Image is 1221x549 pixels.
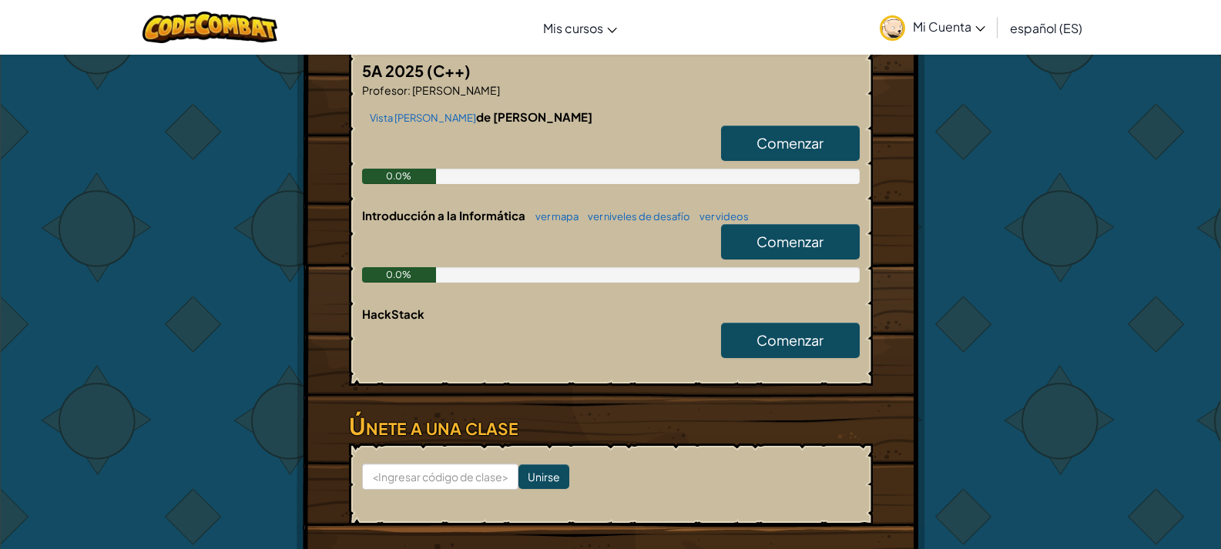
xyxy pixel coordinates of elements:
[386,170,411,182] font: 0.0%
[362,464,518,490] input: <Ingresar código de clase>
[535,7,625,49] a: Mis cursos
[412,83,500,97] font: [PERSON_NAME]
[518,464,569,489] input: Unirse
[543,20,603,36] font: Mis cursos
[143,12,277,43] img: Logotipo de CodeCombat
[362,83,408,97] font: Profesor
[370,112,476,124] font: Vista [PERSON_NAME]
[427,61,471,80] font: (C++)
[913,18,971,35] font: Mi Cuenta
[362,306,424,321] font: HackStack
[349,411,518,440] font: Únete a una clase
[880,15,905,41] img: avatar
[699,210,749,223] font: ver videos
[535,210,579,223] font: ver mapa
[386,269,411,280] font: 0.0%
[1002,7,1090,49] a: español (ES)
[588,210,690,223] font: ver niveles de desafío
[1010,20,1082,36] font: español (ES)
[756,134,824,152] font: Comenzar
[476,109,592,124] font: de [PERSON_NAME]
[756,331,824,349] font: Comenzar
[756,233,824,250] font: Comenzar
[721,323,860,358] a: Comenzar
[362,61,424,80] font: 5A 2025
[362,208,525,223] font: Introducción a la Informática
[408,83,411,97] font: :
[872,3,993,52] a: Mi Cuenta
